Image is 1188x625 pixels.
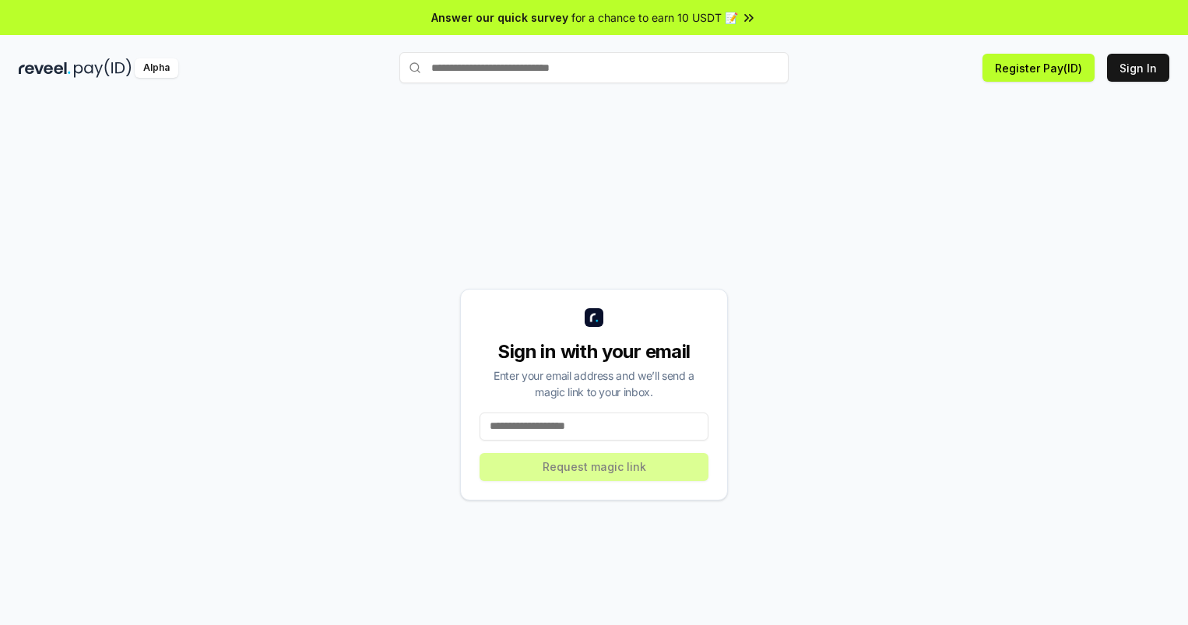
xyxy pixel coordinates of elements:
span: Answer our quick survey [431,9,568,26]
div: Sign in with your email [480,339,708,364]
img: logo_small [585,308,603,327]
div: Alpha [135,58,178,78]
img: reveel_dark [19,58,71,78]
span: for a chance to earn 10 USDT 📝 [571,9,738,26]
button: Sign In [1107,54,1169,82]
button: Register Pay(ID) [982,54,1095,82]
img: pay_id [74,58,132,78]
div: Enter your email address and we’ll send a magic link to your inbox. [480,367,708,400]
